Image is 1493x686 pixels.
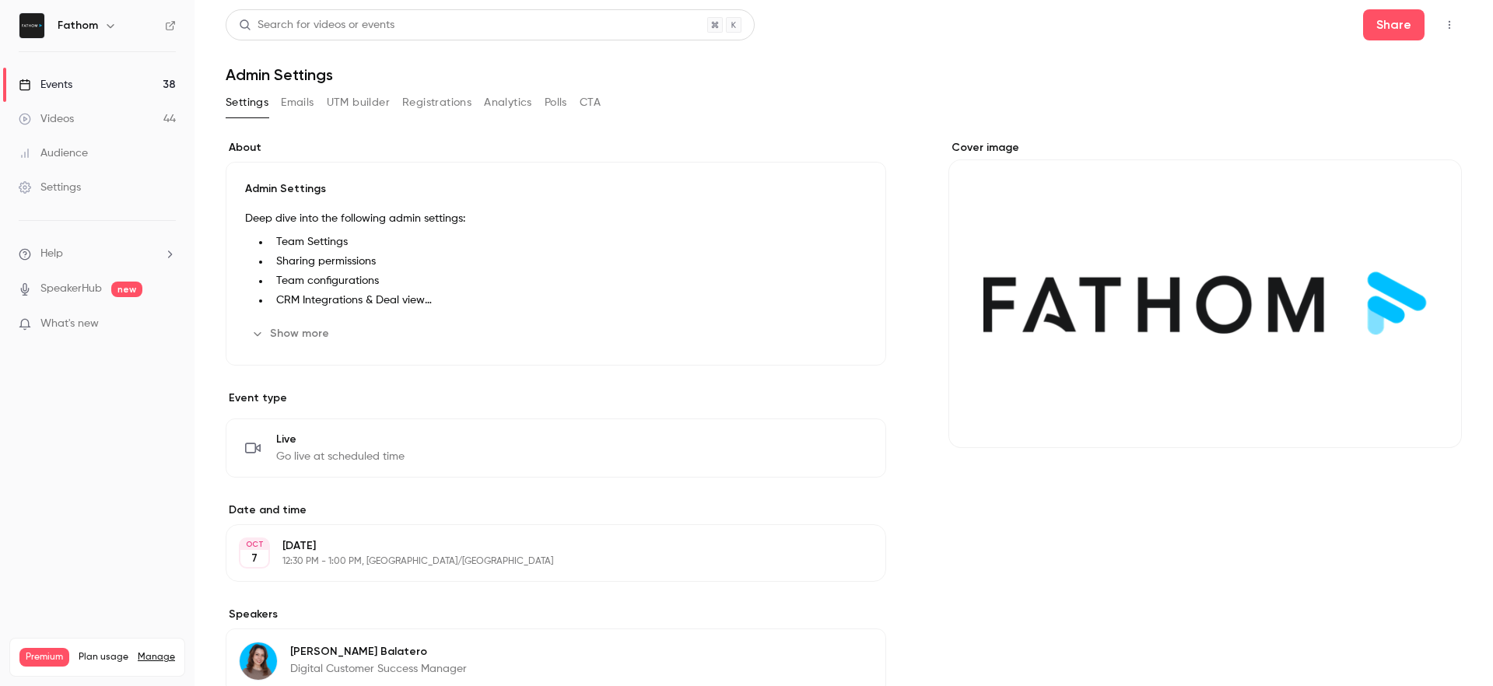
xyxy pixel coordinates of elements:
[402,90,471,115] button: Registrations
[226,502,886,518] label: Date and time
[290,661,467,677] p: Digital Customer Success Manager
[948,140,1462,448] section: Cover image
[276,449,405,464] span: Go live at scheduled time
[948,140,1462,156] label: Cover image
[240,642,277,680] img: Raychel Balatero
[1363,9,1425,40] button: Share
[245,209,867,228] p: Deep dive into the following admin settings:
[327,90,390,115] button: UTM builder
[270,234,867,250] li: Team Settings
[40,281,102,297] a: SpeakerHub
[240,539,268,550] div: OCT
[19,13,44,38] img: Fathom
[545,90,567,115] button: Polls
[19,648,69,667] span: Premium
[111,282,142,297] span: new
[281,90,314,115] button: Emails
[226,140,886,156] label: About
[19,111,74,127] div: Videos
[239,17,394,33] div: Search for videos or events
[138,651,175,663] a: Manage
[79,651,128,663] span: Plan usage
[19,180,81,195] div: Settings
[484,90,532,115] button: Analytics
[245,321,338,346] button: Show more
[282,555,804,568] p: 12:30 PM - 1:00 PM, [GEOGRAPHIC_DATA]/[GEOGRAPHIC_DATA]
[270,273,867,289] li: Team configurations
[270,292,867,309] li: CRM Integrations & Deal view
[276,432,405,447] span: Live
[157,317,176,331] iframe: Noticeable Trigger
[226,65,1462,84] h1: Admin Settings
[290,644,467,660] p: [PERSON_NAME] Balatero
[251,551,258,566] p: 7
[580,90,601,115] button: CTA
[19,145,88,161] div: Audience
[226,390,886,406] p: Event type
[270,254,867,270] li: Sharing permissions
[58,18,98,33] h6: Fathom
[40,246,63,262] span: Help
[282,538,804,554] p: [DATE]
[226,90,268,115] button: Settings
[19,246,176,262] li: help-dropdown-opener
[40,316,99,332] span: What's new
[245,181,867,197] p: Admin Settings
[226,607,886,622] label: Speakers
[19,77,72,93] div: Events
